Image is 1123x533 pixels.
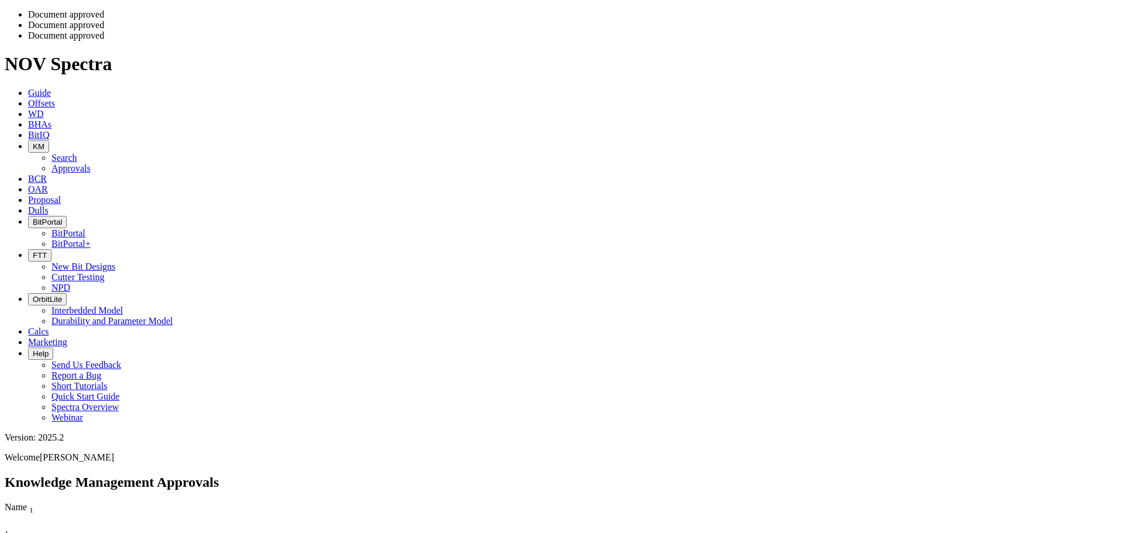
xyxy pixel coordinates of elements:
[33,218,62,226] span: BitPortal
[51,163,91,173] a: Approvals
[5,53,1118,75] h1: NOV Spectra
[5,432,1118,443] div: Version: 2025.2
[33,295,62,304] span: OrbitLite
[33,142,44,151] span: KM
[28,109,44,119] a: WD
[28,195,61,205] a: Proposal
[28,130,49,140] a: BitIQ
[51,412,83,422] a: Webinar
[28,184,48,194] a: OAR
[28,348,53,360] button: Help
[28,9,104,19] span: Document approved
[51,391,119,401] a: Quick Start Guide
[28,326,49,336] a: Calcs
[5,515,401,525] div: Column Menu
[28,140,49,153] button: KM
[28,30,104,40] span: Document approved
[29,506,33,514] sub: 1
[51,262,115,271] a: New Bit Designs
[5,502,401,515] div: Name Sort None
[51,239,91,249] a: BitPortal+
[51,381,108,391] a: Short Tutorials
[28,20,104,30] span: Document approved
[28,88,51,98] a: Guide
[51,402,119,412] a: Spectra Overview
[5,474,1118,490] h2: Knowledge Management Approvals
[51,370,101,380] a: Report a Bug
[51,228,85,238] a: BitPortal
[51,272,105,282] a: Cutter Testing
[33,349,49,358] span: Help
[51,305,123,315] a: Interbedded Model
[28,293,67,305] button: OrbitLite
[28,337,67,347] a: Marketing
[51,316,173,326] a: Durability and Parameter Model
[5,502,401,525] div: Sort None
[5,452,1118,463] p: Welcome
[28,205,49,215] a: Dulls
[28,216,67,228] button: BitPortal
[28,174,47,184] a: BCR
[28,249,51,262] button: FTT
[51,283,70,293] a: NPD
[51,360,121,370] a: Send Us Feedback
[28,98,55,108] a: Offsets
[5,502,27,512] span: Name
[29,502,33,512] span: Sort None
[40,452,114,462] span: [PERSON_NAME]
[51,153,77,163] a: Search
[28,119,51,129] a: BHAs
[33,251,47,260] span: FTT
